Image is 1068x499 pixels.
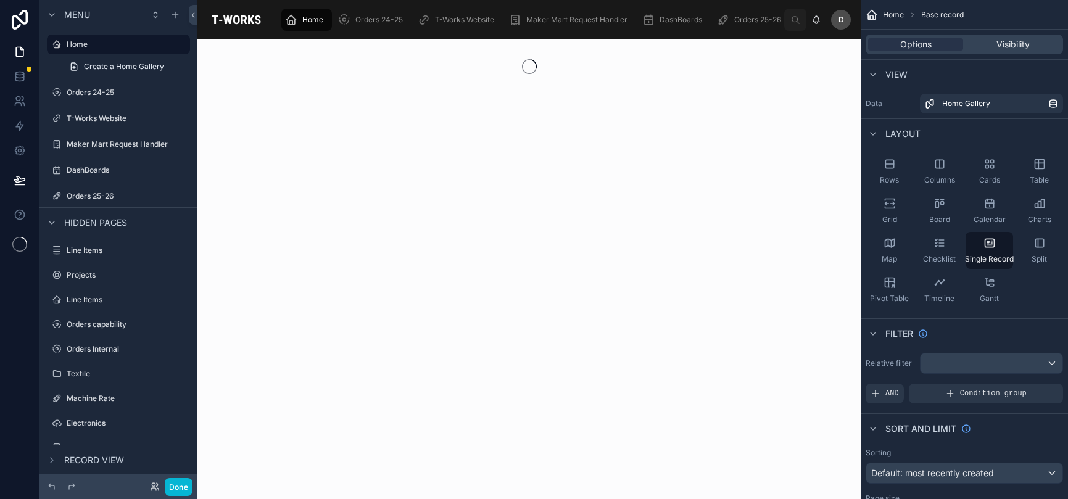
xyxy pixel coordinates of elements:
[870,294,909,303] span: Pivot Table
[965,254,1014,264] span: Single Record
[996,38,1030,51] span: Visibility
[883,10,904,20] span: Home
[882,254,897,264] span: Map
[866,358,915,368] label: Relative filter
[435,15,494,25] span: T-Works Website
[84,62,164,72] span: Create a Home Gallery
[64,217,127,229] span: Hidden pages
[1030,175,1049,185] span: Table
[67,295,188,305] label: Line Items
[67,113,188,123] label: T-Works Website
[916,232,963,269] button: Checklist
[281,9,332,31] a: Home
[929,215,950,225] span: Board
[980,294,999,303] span: Gantt
[275,6,784,33] div: scrollable content
[67,88,188,97] label: Orders 24-25
[67,394,188,403] label: Machine Rate
[866,271,913,308] button: Pivot Table
[966,153,1013,190] button: Cards
[67,191,188,201] label: Orders 25-26
[302,15,323,25] span: Home
[866,153,913,190] button: Rows
[47,186,190,206] a: Orders 25-26
[67,418,188,428] label: Electronics
[885,423,956,435] span: Sort And Limit
[47,364,190,384] a: Textile
[47,265,190,285] a: Projects
[1028,215,1051,225] span: Charts
[67,245,188,255] label: Line Items
[966,232,1013,269] button: Single Record
[67,270,188,280] label: Projects
[47,315,190,334] a: Orders capability
[942,99,990,109] span: Home Gallery
[67,320,188,329] label: Orders capability
[207,10,265,30] img: App logo
[67,443,188,453] label: WOOD SHOP
[713,9,790,31] a: Orders 25-26
[866,232,913,269] button: Map
[64,9,90,21] span: Menu
[67,165,188,175] label: DashBoards
[64,454,124,466] span: Record view
[62,57,190,76] a: Create a Home Gallery
[165,478,192,496] button: Done
[639,9,711,31] a: DashBoards
[966,271,1013,308] button: Gantt
[866,463,1063,484] button: Default: most recently created
[916,153,963,190] button: Columns
[871,468,994,478] span: Default: most recently created
[916,192,963,229] button: Board
[47,290,190,310] a: Line Items
[47,83,190,102] a: Orders 24-25
[921,10,964,20] span: Base record
[866,99,915,109] label: Data
[47,413,190,433] a: Electronics
[47,160,190,180] a: DashBoards
[334,9,412,31] a: Orders 24-25
[838,15,844,25] span: D
[866,192,913,229] button: Grid
[920,94,1063,113] a: Home Gallery
[1016,232,1063,269] button: Split
[355,15,403,25] span: Orders 24-25
[67,344,188,354] label: Orders Internal
[734,15,781,25] span: Orders 25-26
[47,35,190,54] a: Home
[974,215,1006,225] span: Calendar
[885,128,921,140] span: Layout
[67,39,183,49] label: Home
[916,271,963,308] button: Timeline
[67,369,188,379] label: Textile
[1016,153,1063,190] button: Table
[47,339,190,359] a: Orders Internal
[526,15,627,25] span: Maker Mart Request Handler
[47,389,190,408] a: Machine Rate
[47,134,190,154] a: Maker Mart Request Handler
[923,254,956,264] span: Checklist
[67,139,188,149] label: Maker Mart Request Handler
[885,328,913,340] span: Filter
[47,241,190,260] a: Line Items
[47,438,190,458] a: WOOD SHOP
[966,192,1013,229] button: Calendar
[1032,254,1047,264] span: Split
[1016,192,1063,229] button: Charts
[924,175,955,185] span: Columns
[880,175,899,185] span: Rows
[960,389,1027,398] span: Condition group
[866,448,891,458] label: Sorting
[885,389,899,398] span: AND
[900,38,932,51] span: Options
[882,215,897,225] span: Grid
[979,175,1000,185] span: Cards
[885,68,908,81] span: View
[505,9,636,31] a: Maker Mart Request Handler
[924,294,954,303] span: Timeline
[660,15,702,25] span: DashBoards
